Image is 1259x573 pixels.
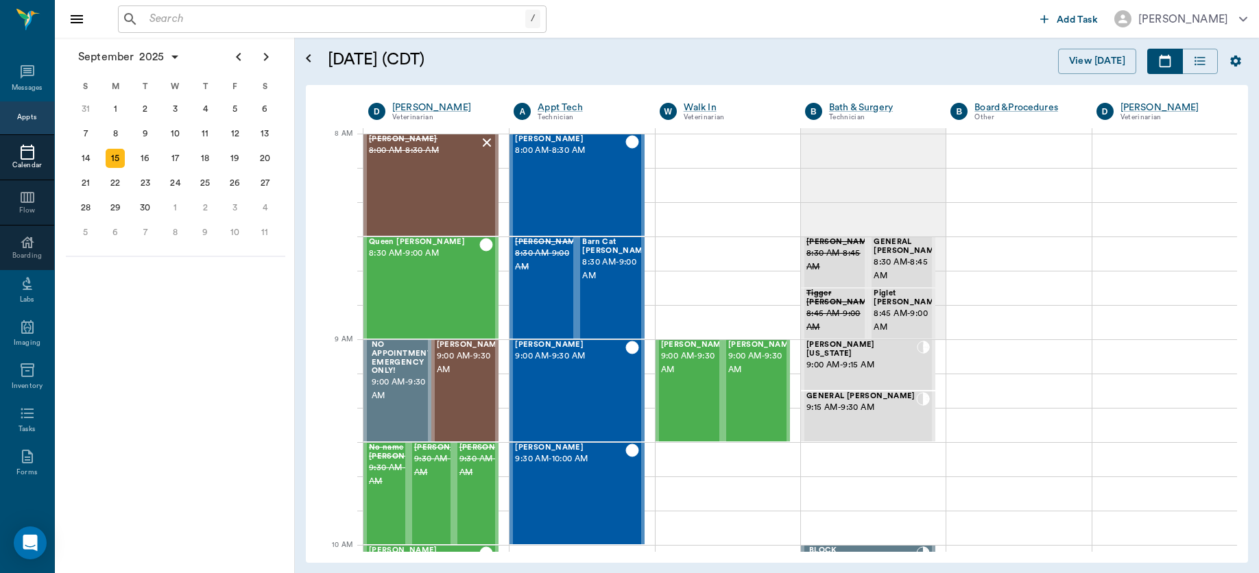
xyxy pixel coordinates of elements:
div: Tuesday, September 9, 2025 [136,124,155,143]
div: CANCELED, 8:30 AM - 9:00 AM [509,236,577,339]
span: [PERSON_NAME] [437,341,505,350]
div: Thursday, September 18, 2025 [195,149,215,168]
div: Technician [538,112,638,123]
span: NO APPOINTMENT! EMERGENCY ONLY! [372,341,435,376]
div: CHECKED_OUT, 8:00 AM - 8:30 AM [509,134,644,236]
div: Wednesday, September 10, 2025 [166,124,185,143]
div: Friday, September 5, 2025 [226,99,245,119]
div: Technician [829,112,930,123]
button: Previous page [225,43,252,71]
div: Thursday, October 2, 2025 [195,198,215,217]
div: W [160,76,191,97]
div: NO_SHOW, 8:00 AM - 8:30 AM [363,134,499,236]
div: [PERSON_NAME] [1120,101,1221,114]
div: BOOKED, 9:00 AM - 9:30 AM [363,339,431,442]
span: [PERSON_NAME] [806,238,875,247]
div: A [514,103,531,120]
span: GENERAL [PERSON_NAME] [806,392,916,401]
div: CANCELED, 8:45 AM - 9:00 AM [801,288,868,339]
span: 9:00 AM - 9:30 AM [661,350,730,377]
div: Friday, October 10, 2025 [226,223,245,242]
span: [PERSON_NAME][US_STATE] [806,341,917,358]
div: NO_SHOW, 9:30 AM - 10:00 AM [454,442,499,545]
div: Sunday, September 14, 2025 [76,149,95,168]
span: Barn Cat [PERSON_NAME] [582,238,651,256]
div: CHECKED_IN, 8:45 AM - 9:00 AM [868,288,935,339]
div: Tuesday, September 2, 2025 [136,99,155,119]
div: CHECKED_IN, 8:30 AM - 8:45 AM [868,236,935,288]
div: CHECKED_OUT, 9:00 AM - 9:30 AM [656,339,723,442]
div: Saturday, September 13, 2025 [255,124,274,143]
div: Veterinarian [392,112,493,123]
div: Friday, October 3, 2025 [226,198,245,217]
div: Wednesday, October 1, 2025 [166,198,185,217]
div: CHECKED_IN, 9:15 AM - 9:30 AM [801,391,935,442]
span: GENERAL [PERSON_NAME] [874,238,942,256]
div: B [805,103,822,120]
div: 9 AM [317,332,352,367]
span: BLOCK [809,546,916,555]
div: Thursday, October 9, 2025 [195,223,215,242]
span: [PERSON_NAME] [414,443,483,452]
div: Monday, September 1, 2025 [106,99,125,119]
span: 9:00 AM - 9:30 AM [515,350,625,363]
span: 8:45 AM - 9:00 AM [806,307,875,334]
div: Saturday, September 20, 2025 [255,149,274,168]
div: Open Intercom Messenger [14,526,47,559]
div: Sunday, September 7, 2025 [76,124,95,143]
div: Wednesday, September 24, 2025 [166,173,185,193]
div: F [220,76,250,97]
span: September [75,47,136,66]
div: Monday, October 6, 2025 [106,223,125,242]
span: 9:30 AM - 10:00 AM [459,452,528,480]
div: CANCELED, 8:30 AM - 8:45 AM [801,236,868,288]
div: CHECKED_IN, 9:00 AM - 9:15 AM [801,339,935,391]
div: Sunday, October 5, 2025 [76,223,95,242]
div: Saturday, September 6, 2025 [255,99,274,119]
div: Sunday, September 21, 2025 [76,173,95,193]
input: Search [144,10,525,29]
div: Veterinarian [1120,112,1221,123]
div: CHECKED_OUT, 9:00 AM - 9:30 AM [723,339,790,442]
div: D [1096,103,1114,120]
span: 9:00 AM - 9:30 AM [437,350,505,377]
div: / [525,10,540,28]
span: 9:00 AM - 9:15 AM [806,358,917,372]
span: 8:30 AM - 8:45 AM [874,256,942,283]
div: D [368,103,385,120]
div: 10 AM [317,538,352,572]
a: Bath & Surgery [829,101,930,114]
span: 9:30 AM - 10:00 AM [414,452,483,480]
div: Tuesday, October 7, 2025 [136,223,155,242]
div: Tuesday, September 30, 2025 [136,198,155,217]
span: [PERSON_NAME] [369,546,479,555]
div: B [950,103,968,120]
div: CHECKED_OUT, 9:30 AM - 10:00 AM [509,442,644,545]
span: [PERSON_NAME] [515,443,625,452]
div: CHECKED_OUT, 8:30 AM - 9:00 AM [577,236,644,339]
div: Thursday, September 25, 2025 [195,173,215,193]
div: Monday, September 8, 2025 [106,124,125,143]
span: 9:15 AM - 9:30 AM [806,401,916,415]
span: 8:30 AM - 9:00 AM [515,247,584,274]
div: Today, Monday, September 15, 2025 [106,149,125,168]
div: CHECKED_OUT, 9:00 AM - 9:30 AM [431,339,499,442]
a: Board &Procedures [974,101,1075,114]
div: Friday, September 26, 2025 [226,173,245,193]
div: Monday, September 29, 2025 [106,198,125,217]
button: Open calendar [300,32,317,85]
button: Close drawer [63,5,91,33]
div: NO_SHOW, 9:30 AM - 10:00 AM [363,442,409,545]
div: Sunday, September 28, 2025 [76,198,95,217]
a: Walk In [684,101,784,114]
div: NO_SHOW, 9:30 AM - 10:00 AM [409,442,454,545]
a: Appt Tech [538,101,638,114]
div: Sunday, August 31, 2025 [76,99,95,119]
span: 8:00 AM - 8:30 AM [369,144,479,158]
span: [PERSON_NAME] [728,341,797,350]
div: Saturday, October 4, 2025 [255,198,274,217]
